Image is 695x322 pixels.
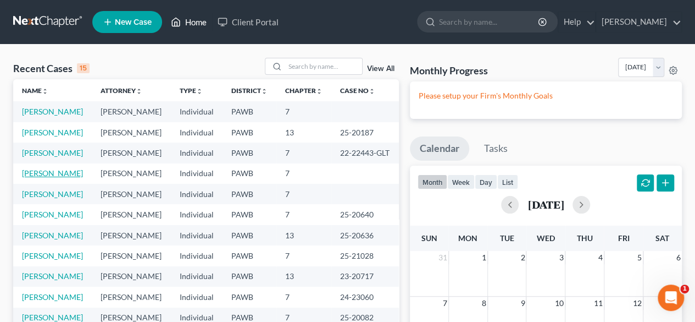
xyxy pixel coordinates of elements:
span: Wed [537,233,555,243]
span: 6 [675,251,682,264]
td: [PERSON_NAME] [92,143,170,163]
input: Search by name... [439,12,540,32]
td: 7 [276,184,331,204]
a: Client Portal [212,12,283,32]
td: PAWB [223,101,276,122]
td: PAWB [223,163,276,184]
td: 7 [276,204,331,225]
p: Please setup your Firm's Monthly Goals [419,90,673,101]
td: Individual [171,225,223,245]
td: [PERSON_NAME] [92,266,170,287]
span: 10 [554,297,565,310]
td: PAWB [223,143,276,163]
td: 13 [276,266,331,287]
span: 4 [597,251,604,264]
span: 5 [636,251,643,264]
td: [PERSON_NAME] [92,287,170,307]
span: Fri [618,233,629,243]
i: unfold_more [136,88,142,95]
a: [PERSON_NAME] [22,251,83,260]
td: 23-20717 [331,266,398,287]
td: 25-20636 [331,225,398,245]
td: PAWB [223,225,276,245]
a: [PERSON_NAME] [22,271,83,281]
td: 25-20187 [331,122,398,143]
td: [PERSON_NAME] [92,101,170,122]
h2: [DATE] [527,199,564,210]
span: 1 [481,251,487,264]
a: [PERSON_NAME] [22,313,83,322]
span: 12 [632,297,643,310]
td: 13 [276,225,331,245]
span: 3 [558,251,565,264]
span: 1 [680,285,689,293]
td: 25-20640 [331,204,398,225]
input: Search by name... [285,58,362,74]
a: Nameunfold_more [22,86,48,95]
td: Individual [171,143,223,163]
span: 8 [481,297,487,310]
a: [PERSON_NAME] [22,148,83,157]
td: PAWB [223,287,276,307]
i: unfold_more [369,88,375,95]
button: week [447,174,475,189]
td: Individual [171,163,223,184]
td: 7 [276,287,331,307]
td: 13 [276,122,331,143]
h3: Monthly Progress [410,64,488,77]
a: Case Nounfold_more [340,86,375,95]
td: PAWB [223,266,276,287]
a: View All [367,65,394,73]
a: Tasks [474,137,518,161]
span: Mon [458,233,477,243]
td: 7 [276,101,331,122]
a: Calendar [410,137,469,161]
i: unfold_more [261,88,268,95]
a: [PERSON_NAME] [22,231,83,240]
td: Individual [171,266,223,287]
div: 15 [77,63,90,73]
a: Help [558,12,595,32]
button: day [475,174,497,189]
a: Home [165,12,212,32]
td: Individual [171,122,223,143]
td: Individual [171,184,223,204]
td: [PERSON_NAME] [92,204,170,225]
td: PAWB [223,245,276,266]
span: Thu [577,233,593,243]
td: PAWB [223,184,276,204]
td: 7 [276,163,331,184]
td: [PERSON_NAME] [92,122,170,143]
i: unfold_more [316,88,323,95]
td: PAWB [223,204,276,225]
div: Recent Cases [13,62,90,75]
span: Sat [655,233,669,243]
i: unfold_more [42,88,48,95]
td: Individual [171,101,223,122]
td: Individual [171,287,223,307]
td: Individual [171,204,223,225]
td: 24-23060 [331,287,398,307]
td: [PERSON_NAME] [92,245,170,266]
a: [PERSON_NAME] [22,107,83,116]
td: 7 [276,143,331,163]
a: Chapterunfold_more [285,86,323,95]
td: Individual [171,245,223,266]
button: month [418,174,447,189]
span: 2 [519,251,526,264]
td: [PERSON_NAME] [92,163,170,184]
iframe: Intercom live chat [658,285,684,311]
a: Attorneyunfold_more [101,86,142,95]
span: 31 [437,251,448,264]
a: Districtunfold_more [231,86,268,95]
a: [PERSON_NAME] [22,189,83,199]
span: 11 [593,297,604,310]
a: Typeunfold_more [180,86,203,95]
span: Sun [421,233,437,243]
i: unfold_more [196,88,203,95]
td: [PERSON_NAME] [92,184,170,204]
span: 9 [519,297,526,310]
a: [PERSON_NAME] [22,168,83,178]
td: 7 [276,245,331,266]
a: [PERSON_NAME] [22,292,83,302]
